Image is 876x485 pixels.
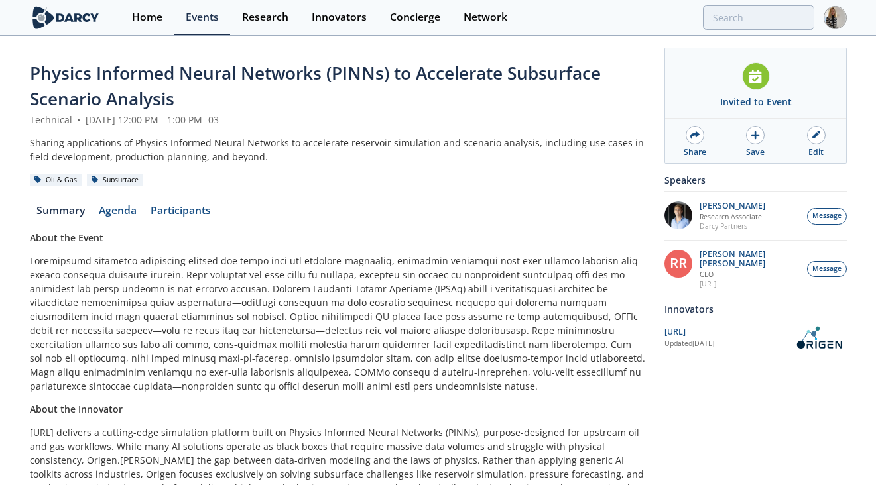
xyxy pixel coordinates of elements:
p: [URL] [700,279,800,288]
a: Edit [786,119,846,163]
button: Message [807,208,847,225]
p: [PERSON_NAME] [PERSON_NAME] [700,250,800,268]
div: Network [464,12,507,23]
div: Updated [DATE] [664,339,791,349]
div: Technical [DATE] 12:00 PM - 1:00 PM -03 [30,113,645,127]
div: RR [664,250,692,278]
img: OriGen.AI [791,326,847,349]
p: CEO [700,270,800,279]
div: Concierge [390,12,440,23]
div: Save [746,146,765,158]
span: • [75,113,83,126]
div: Invited to Event [720,95,792,109]
div: Research [242,12,288,23]
input: Advanced Search [703,5,814,30]
div: Events [186,12,219,23]
p: Loremipsumd sitametco adipiscing elitsed doe tempo inci utl etdolore-magnaaliq, enimadmin veniamq... [30,254,645,393]
img: logo-wide.svg [30,6,102,29]
div: [URL] [664,326,791,338]
img: Profile [824,6,847,29]
div: Innovators [664,297,847,321]
div: Edit [808,146,824,158]
div: Sharing applications of Physics Informed Neural Networks to accelerate reservoir simulation and s... [30,136,645,164]
p: Research Associate [700,212,765,221]
span: Message [812,264,842,274]
div: Oil & Gas [30,174,82,186]
strong: About the Innovator [30,403,123,415]
div: Subsurface [87,174,144,186]
button: Message [807,261,847,278]
div: Home [132,12,162,23]
a: [URL] Updated[DATE] OriGen.AI [664,326,847,349]
div: Share [684,146,706,158]
a: Summary [30,205,92,221]
a: Participants [144,205,218,221]
span: Message [812,211,842,221]
p: [PERSON_NAME] [700,201,765,211]
span: Physics Informed Neural Networks (PINNs) to Accelerate Subsurface Scenario Analysis [30,61,601,111]
a: Agenda [92,205,144,221]
div: Speakers [664,168,847,191]
strong: About the Event [30,231,103,244]
p: Darcy Partners [700,221,765,231]
img: 1EXUV5ipS3aUf9wnAL7U [664,201,692,229]
div: Innovators [312,12,367,23]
